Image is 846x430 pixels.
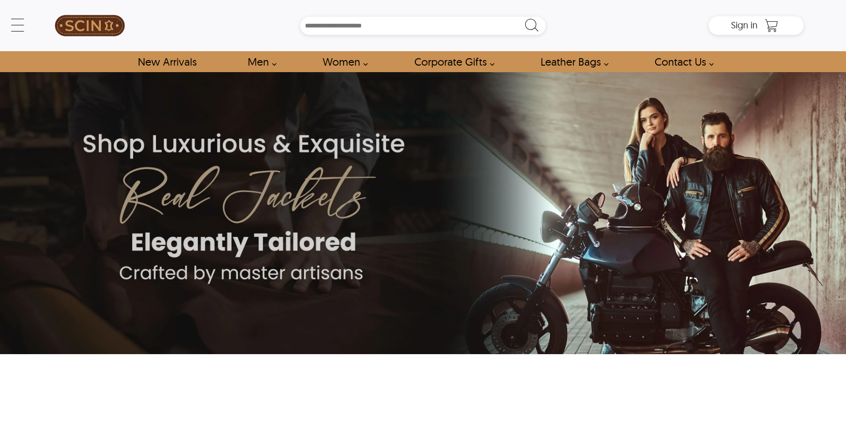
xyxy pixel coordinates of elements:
[404,51,500,72] a: Shop Leather Corporate Gifts
[55,5,125,47] img: SCIN
[127,51,207,72] a: Shop New Arrivals
[530,51,614,72] a: Shop Leather Bags
[731,22,758,30] a: Sign in
[762,19,781,33] a: Shopping Cart
[644,51,719,72] a: contact-us
[42,5,137,47] a: SCIN
[731,19,758,31] span: Sign in
[237,51,282,72] a: shop men's leather jackets
[312,51,373,72] a: Shop Women Leather Jackets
